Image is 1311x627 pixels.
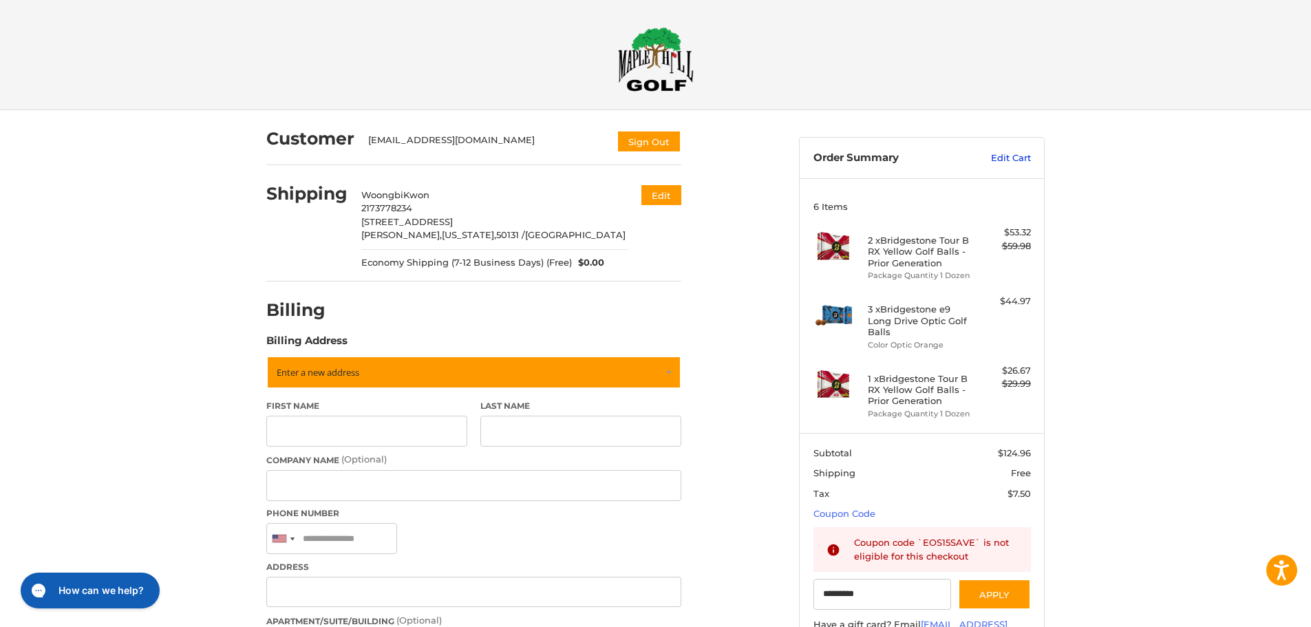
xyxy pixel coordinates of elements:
[266,333,348,355] legend: Billing Address
[977,364,1031,378] div: $26.67
[368,134,604,153] div: [EMAIL_ADDRESS][DOMAIN_NAME]
[868,339,973,351] li: Color Optic Orange
[496,229,525,240] span: 50131 /
[1011,467,1031,478] span: Free
[267,524,299,553] div: United States: +1
[977,377,1031,391] div: $29.99
[361,202,412,213] span: 2173778234
[361,256,572,270] span: Economy Shipping (7-12 Business Days) (Free)
[958,579,1031,610] button: Apply
[266,128,354,149] h2: Customer
[396,615,442,626] small: (Optional)
[977,240,1031,253] div: $59.98
[266,561,681,573] label: Address
[361,229,442,240] span: [PERSON_NAME],
[977,295,1031,308] div: $44.97
[868,373,973,407] h4: 1 x Bridgestone Tour B RX Yellow Golf Balls - Prior Generation
[813,508,875,519] a: Coupon Code
[266,356,681,389] a: Enter or select a different address
[14,568,164,613] iframe: Gorgias live chat messenger
[961,151,1031,165] a: Edit Cart
[361,189,403,200] span: Woongbi
[813,447,852,458] span: Subtotal
[868,304,973,337] h4: 3 x Bridgestone e9 Long Drive Optic Golf Balls
[977,226,1031,240] div: $53.32
[868,408,973,420] li: Package Quantity 1 Dozen
[854,536,1018,563] div: Coupon code `EOS15SAVE` is not eligible for this checkout
[813,201,1031,212] h3: 6 Items
[525,229,626,240] span: [GEOGRAPHIC_DATA]
[480,400,681,412] label: Last Name
[341,454,387,465] small: (Optional)
[641,185,681,205] button: Edit
[868,270,973,281] li: Package Quantity 1 Dozen
[813,579,952,610] input: Gift Certificate or Coupon Code
[1008,488,1031,499] span: $7.50
[266,453,681,467] label: Company Name
[266,507,681,520] label: Phone Number
[361,216,453,227] span: [STREET_ADDRESS]
[813,488,829,499] span: Tax
[813,151,961,165] h3: Order Summary
[403,189,429,200] span: Kwon
[266,183,348,204] h2: Shipping
[266,400,467,412] label: First Name
[618,27,694,92] img: Maple Hill Golf
[998,447,1031,458] span: $124.96
[266,299,347,321] h2: Billing
[868,235,973,268] h4: 2 x Bridgestone Tour B RX Yellow Golf Balls - Prior Generation
[617,130,681,153] button: Sign Out
[813,467,855,478] span: Shipping
[277,366,359,379] span: Enter a new address
[442,229,496,240] span: [US_STATE],
[572,256,605,270] span: $0.00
